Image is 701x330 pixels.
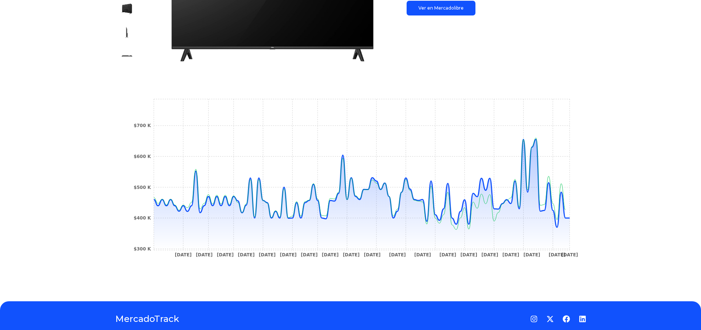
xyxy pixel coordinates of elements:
[439,252,456,257] tspan: [DATE]
[364,252,380,257] tspan: [DATE]
[134,246,151,252] tspan: $300 K
[121,50,133,62] img: Smart Tv Tcl 43s5400a Full HD 43 Pulgadas Android Tv Google Assistant
[196,252,213,257] tspan: [DATE]
[121,3,133,15] img: Smart Tv Tcl 43s5400a Full HD 43 Pulgadas Android Tv Google Assistant
[301,252,318,257] tspan: [DATE]
[579,315,586,323] a: LinkedIn
[481,252,498,257] tspan: [DATE]
[322,252,339,257] tspan: [DATE]
[343,252,360,257] tspan: [DATE]
[502,252,519,257] tspan: [DATE]
[563,315,570,323] a: Facebook
[280,252,297,257] tspan: [DATE]
[175,252,192,257] tspan: [DATE]
[414,252,431,257] tspan: [DATE]
[407,1,475,15] a: Ver en Mercadolibre
[548,252,565,257] tspan: [DATE]
[217,252,234,257] tspan: [DATE]
[530,315,538,323] a: Instagram
[134,154,151,159] tspan: $600 K
[561,252,578,257] tspan: [DATE]
[115,313,179,325] a: MercadoTrack
[134,123,151,128] tspan: $700 K
[238,252,255,257] tspan: [DATE]
[389,252,406,257] tspan: [DATE]
[460,252,477,257] tspan: [DATE]
[546,315,554,323] a: Twitter
[523,252,540,257] tspan: [DATE]
[259,252,276,257] tspan: [DATE]
[134,215,151,221] tspan: $400 K
[121,27,133,38] img: Smart Tv Tcl 43s5400a Full HD 43 Pulgadas Android Tv Google Assistant
[134,185,151,190] tspan: $500 K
